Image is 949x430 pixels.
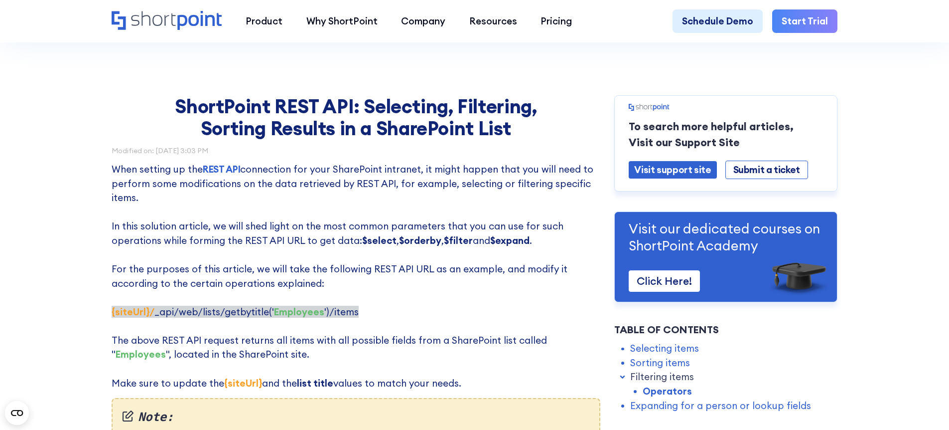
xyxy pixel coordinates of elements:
a: Why ShortPoint [294,9,390,33]
a: Home [112,11,222,31]
a: Sorting items [630,356,690,370]
a: Product [234,9,294,33]
strong: {siteUrl} [224,377,262,389]
a: Selecting items [630,341,699,356]
p: Visit our dedicated courses on ShortPoint Academy [629,220,823,254]
div: Table of Contents [614,322,837,337]
div: Resources [469,14,517,28]
div: Pricing [541,14,572,28]
strong: Employees [116,348,166,360]
div: Company [401,14,445,28]
div: Product [246,14,282,28]
a: Submit a ticket [725,161,808,179]
strong: Employees [274,306,324,318]
a: Resources [457,9,529,33]
iframe: Chat Widget [899,382,949,430]
a: Click Here! [629,270,700,292]
strong: $filter [444,234,473,246]
strong: $orderby [399,234,441,246]
a: Expanding for a person or lookup fields [630,399,811,413]
strong: {siteUrl}/ [112,306,154,318]
a: Company [389,9,457,33]
a: REST API [203,163,240,175]
em: Note: [122,409,590,427]
a: Pricing [529,9,584,33]
a: Visit support site [629,161,716,179]
button: Open CMP widget [5,401,29,425]
strong: $expand [490,234,530,246]
div: Why ShortPoint [306,14,378,28]
strong: $select [362,234,397,246]
a: Start Trial [772,9,837,33]
span: ‍ _api/web/lists/getbytitle(' ')/items [112,306,359,318]
a: Operators [643,384,692,399]
div: Modified on: [DATE] 3:03 PM [112,147,600,154]
p: When setting up the connection for your SharePoint intranet, it might happen that you will need t... [112,162,600,390]
a: Schedule Demo [673,9,763,33]
p: To search more helpful articles, Visit our Support Site [629,119,823,151]
h1: ShortPoint REST API: Selecting, Filtering, Sorting Results in a SharePoint List [169,95,542,139]
strong: list title [297,377,333,389]
a: Filtering items [630,370,694,384]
